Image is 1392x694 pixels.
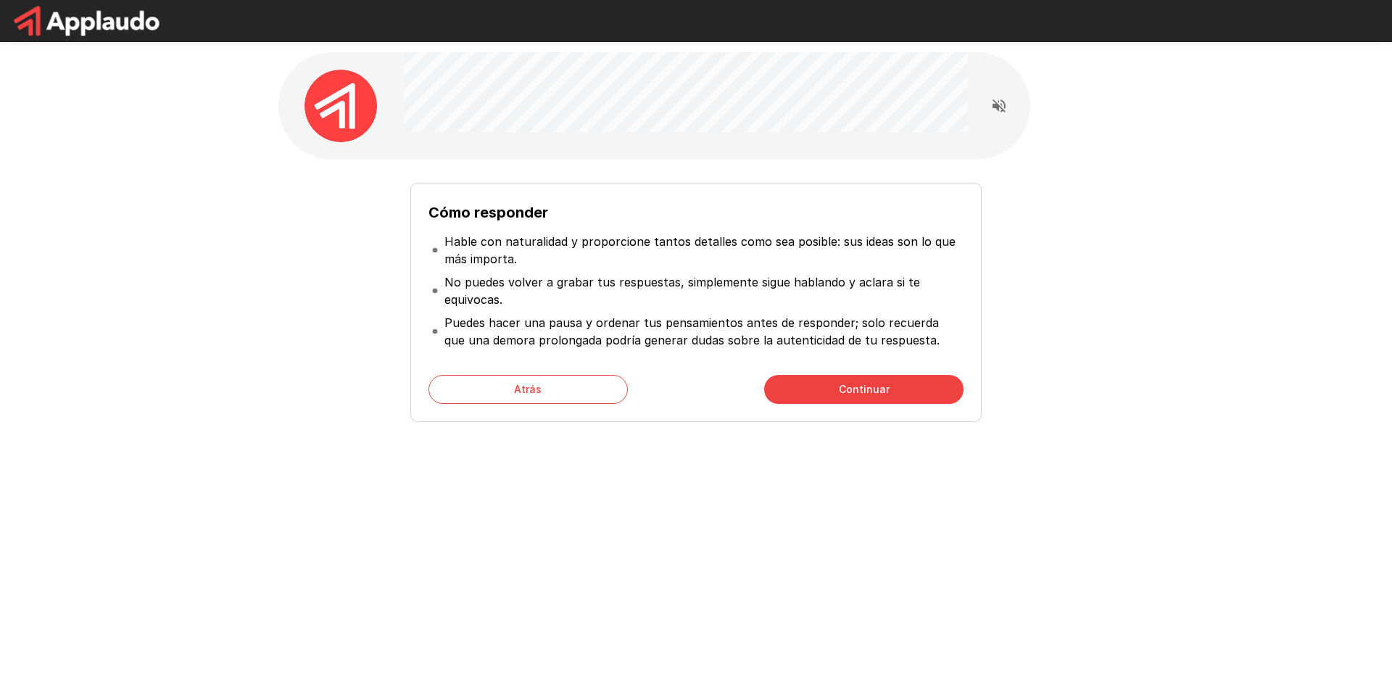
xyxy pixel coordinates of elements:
font: Atrás [514,383,542,395]
font: Continuar [839,383,890,395]
img: applaudo_avatar.png [304,70,377,142]
button: Atrás [428,375,628,404]
font: Cómo responder [428,204,548,221]
font: No puedes volver a grabar tus respuestas, simplemente sigue hablando y aclara si te equivocas. [444,275,920,307]
button: Leer las preguntas en voz alta [985,91,1014,120]
button: Continuar [764,375,964,404]
font: Hable con naturalidad y proporcione tantos detalles como sea posible: sus ideas son lo que más im... [444,234,956,266]
font: Puedes hacer una pausa y ordenar tus pensamientos antes de responder; solo recuerda que una demor... [444,315,940,347]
